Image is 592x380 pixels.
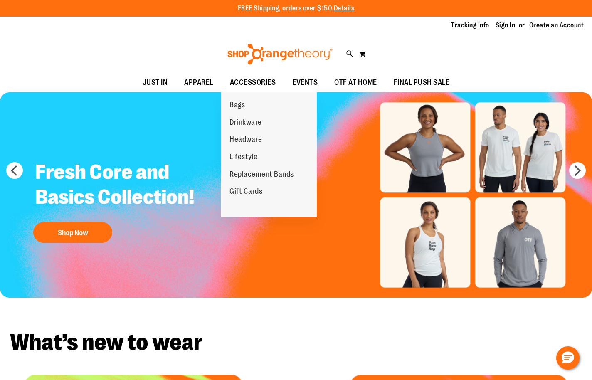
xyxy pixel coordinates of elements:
[6,162,23,179] button: prev
[222,73,284,92] a: ACCESSORIES
[229,118,262,128] span: Drinkware
[229,153,258,163] span: Lifestyle
[221,96,253,114] a: Bags
[529,21,584,30] a: Create an Account
[221,183,271,200] a: Gift Cards
[230,73,276,92] span: ACCESSORIES
[238,4,355,13] p: FREE Shipping, orders over $150.
[556,346,580,370] button: Hello, have a question? Let’s chat.
[134,73,176,92] a: JUST IN
[394,73,450,92] span: FINAL PUSH SALE
[221,166,302,183] a: Replacement Bands
[284,73,326,92] a: EVENTS
[184,73,213,92] span: APPAREL
[496,21,516,30] a: Sign In
[221,92,317,217] ul: ACCESSORIES
[334,73,377,92] span: OTF AT HOME
[385,73,458,92] a: FINAL PUSH SALE
[292,73,318,92] span: EVENTS
[229,101,245,111] span: Bags
[229,170,294,180] span: Replacement Bands
[176,73,222,92] a: APPAREL
[221,131,270,148] a: Headware
[334,5,355,12] a: Details
[229,187,262,197] span: Gift Cards
[326,73,385,92] a: OTF AT HOME
[229,135,262,146] span: Headware
[33,222,112,243] button: Shop Now
[29,153,236,247] a: Fresh Core and Basics Collection! Shop Now
[569,162,586,179] button: next
[226,44,334,64] img: Shop Orangetheory
[10,331,582,354] h2: What’s new to wear
[221,114,270,131] a: Drinkware
[143,73,168,92] span: JUST IN
[451,21,489,30] a: Tracking Info
[221,148,266,166] a: Lifestyle
[29,153,236,218] h2: Fresh Core and Basics Collection!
